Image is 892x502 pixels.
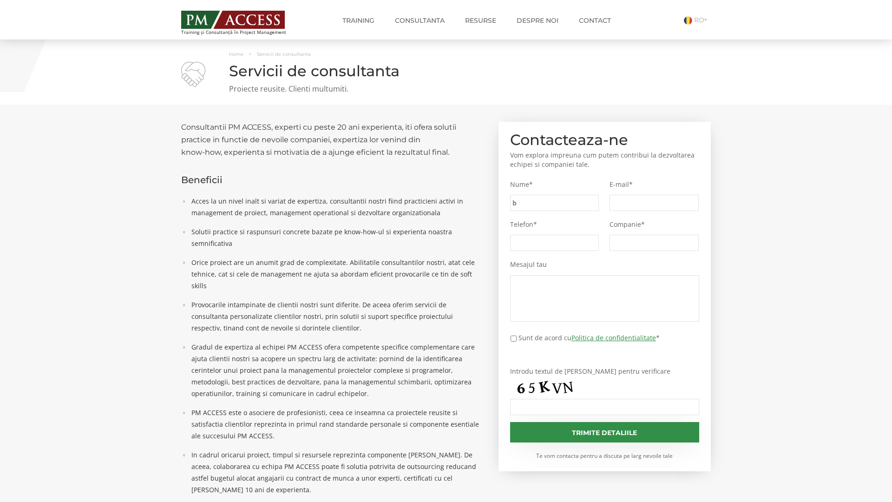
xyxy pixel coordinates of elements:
[229,51,243,57] a: Home
[257,51,311,57] span: Servicii de consultanta
[510,220,599,229] label: Telefon
[335,11,381,30] a: Training
[181,62,205,87] img: Servicii de consultanta
[510,11,565,30] a: Despre noi
[181,63,711,79] h1: Servicii de consultanta
[510,422,700,443] input: Trimite detaliile
[187,449,485,495] li: In cadrul oricarui proiect, timpul si resursele reprezinta componente [PERSON_NAME]. De aceea, co...
[187,341,485,399] li: Gradul de expertiza al echipei PM ACCESS ofera competente specifice complementare care ajuta clie...
[187,226,485,249] li: Solutii practice si raspunsuri concrete bazate pe know-how-ul si experienta noastra semnificativa
[510,151,700,169] p: Vom explora impreuna cum putem contribui la dezvoltarea echipei si companiei tale.
[684,16,692,25] img: Romana
[510,367,700,376] label: Introdu textul de [PERSON_NAME] pentru verificare
[187,299,485,334] li: Provocarile intampinate de clientii nostri sunt diferite. De aceea oferim servicii de consultanta...
[510,452,700,460] small: Te vom contacta pentru a discuta pe larg nevoile tale
[510,180,599,189] label: Nume
[388,11,452,30] a: Consultanta
[510,260,700,269] label: Mesajul tau
[610,220,699,229] label: Companie
[187,407,485,442] li: PM ACCESS este o asociere de profesionisti, ceea ce inseamna ca proiectele reusite si satisfactia...
[181,175,485,185] h3: Beneficii
[187,195,485,218] li: Acces la un nivel inalt si variat de expertiza, consultantii nostri fiind practicieni activi in m...
[510,133,700,146] h2: Contacteaza-ne
[684,16,711,24] a: RO
[181,30,303,35] span: Training și Consultanță în Project Management
[572,11,618,30] a: Contact
[181,11,285,29] img: PM ACCESS - Echipa traineri si consultanti certificati PMP: Narciss Popescu, Mihai Olaru, Monica ...
[181,121,485,159] h2: Consultantii PM ACCESS, experti cu peste 20 ani experienta, iti ofera solutii practice in functie...
[571,333,656,342] a: Politica de confidentialitate
[181,84,711,94] p: Proiecte reusite. Clienti multumiti.
[518,333,660,343] label: Sunt de acord cu *
[458,11,503,30] a: Resurse
[181,8,303,35] a: Training și Consultanță în Project Management
[610,180,699,189] label: E-mail
[187,257,485,291] li: Orice proiect are un anumit grad de complexitate. Abilitatile consultantilor nostri, atat cele te...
